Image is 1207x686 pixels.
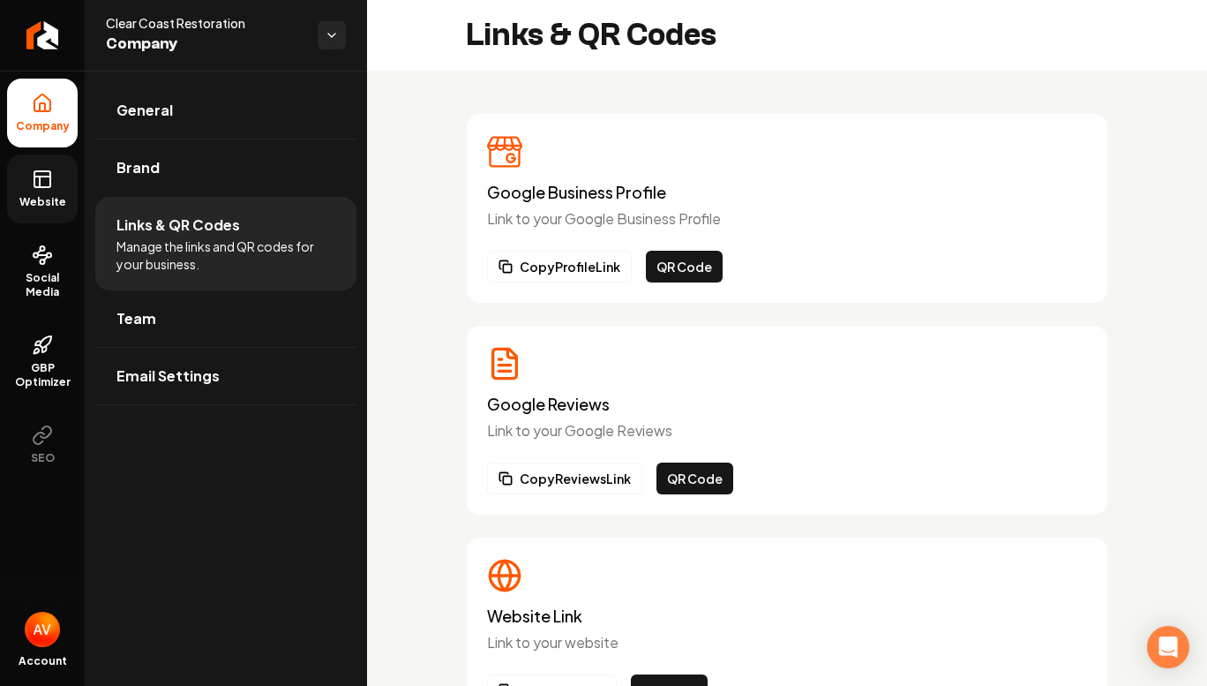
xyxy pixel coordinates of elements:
h3: Google Reviews [487,396,1087,413]
span: Brand [116,157,160,178]
button: SEO [7,411,78,479]
button: Open user button [25,612,60,647]
p: Link to your website [487,632,1087,653]
span: Account [19,654,67,668]
span: Website [12,195,73,209]
a: GBP Optimizer [7,320,78,403]
div: Open Intercom Messenger [1147,626,1189,668]
span: Manage the links and QR codes for your business. [116,237,335,273]
a: Team [95,290,356,347]
h3: Website Link [487,607,1087,625]
span: Clear Coast Restoration [106,14,304,32]
span: Links & QR Codes [116,215,240,236]
p: Link to your Google Business Profile [487,208,1087,230]
a: Brand [95,139,356,196]
span: Social Media [7,271,78,299]
button: CopyProfileLink [487,251,632,283]
h3: Google Business Profile [487,184,1087,201]
span: Email Settings [116,366,220,387]
p: Link to your Google Reviews [487,420,1087,441]
span: General [116,100,173,121]
button: CopyReviewsLink [487,463,642,494]
button: QR Code [646,251,723,283]
span: Company [106,32,304,57]
span: Company [9,119,77,133]
a: Email Settings [95,348,356,404]
a: Website [7,155,78,223]
span: GBP Optimizer [7,361,78,389]
a: Social Media [7,230,78,313]
h2: Links & QR Codes [466,18,716,53]
img: Ana Villa [25,612,60,647]
img: Rebolt Logo [26,21,59,49]
span: Team [116,308,156,329]
a: General [95,82,356,139]
span: SEO [24,451,62,465]
button: QR Code [656,463,733,494]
